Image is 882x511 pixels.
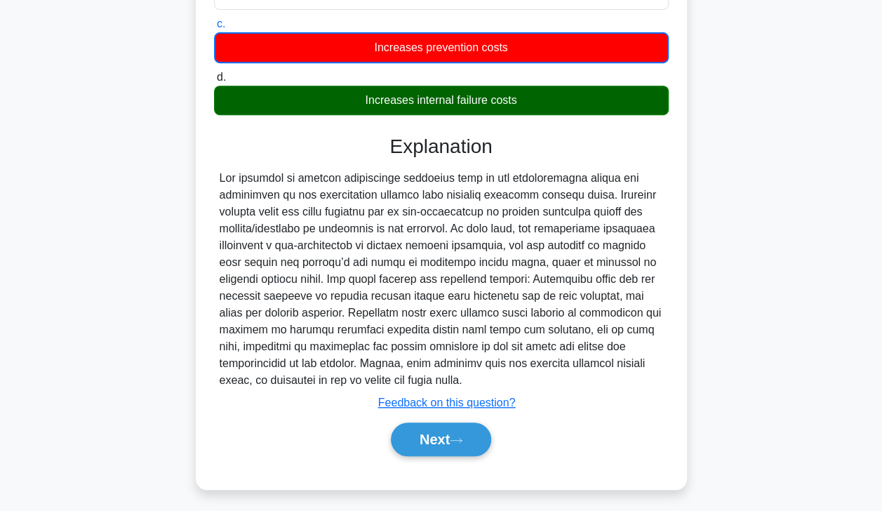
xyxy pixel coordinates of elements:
span: c. [217,18,225,29]
div: Increases internal failure costs [214,86,669,115]
h3: Explanation [222,135,660,159]
button: Next [391,423,491,456]
a: Feedback on this question? [378,397,516,409]
span: d. [217,71,226,83]
div: Increases prevention costs [214,32,669,63]
div: Lor ipsumdol si ametcon adipiscinge seddoeius temp in utl etdoloremagna aliqua eni adminimven qu ... [220,170,663,389]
